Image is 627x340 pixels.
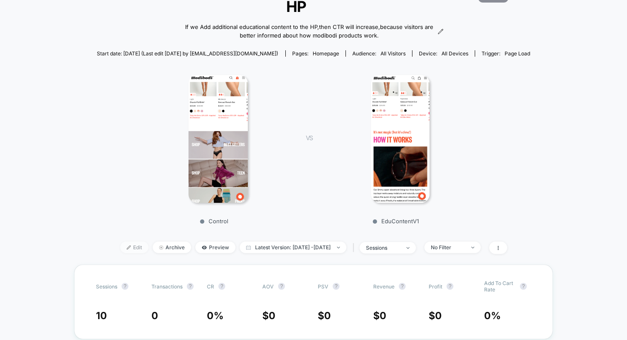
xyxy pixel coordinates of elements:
span: Sessions [96,283,117,290]
span: 0 [324,310,331,322]
span: AOV [262,283,274,290]
span: VS [306,134,313,141]
span: $ [429,310,442,322]
span: Archive [153,242,191,253]
span: Device: [412,50,475,57]
span: 0 % [484,310,501,322]
span: Edit [120,242,148,253]
span: Profit [429,283,442,290]
button: ? [187,283,194,290]
img: end [159,245,163,250]
span: If we Add additional educational content to the HP,then CTR will increase,because visitors are be... [183,23,435,40]
span: Add To Cart Rate [484,280,516,293]
span: Page Load [505,50,530,57]
span: PSV [318,283,328,290]
span: 0 [151,310,158,322]
button: ? [278,283,285,290]
img: end [406,247,409,249]
span: Revenue [373,283,395,290]
span: 0 [269,310,276,322]
span: CR [207,283,214,290]
button: ? [333,283,340,290]
span: $ [318,310,331,322]
img: Control main [189,75,248,203]
div: Audience: [352,50,406,57]
span: Transactions [151,283,183,290]
p: EduContentV1 [321,218,470,225]
span: Preview [195,242,235,253]
span: 0 [380,310,386,322]
span: homepage [313,50,339,57]
span: All Visitors [380,50,406,57]
button: ? [399,283,406,290]
span: $ [373,310,386,322]
img: edit [127,245,131,250]
span: Start date: [DATE] (Last edit [DATE] by [EMAIL_ADDRESS][DOMAIN_NAME]) [97,50,278,57]
span: $ [262,310,276,322]
img: calendar [246,245,251,250]
div: No Filter [431,244,465,251]
span: 0 % [207,310,224,322]
span: | [351,242,360,254]
img: EduContentV1 main [371,75,430,203]
span: Latest Version: [DATE] - [DATE] [240,242,346,253]
button: ? [122,283,128,290]
button: ? [447,283,453,290]
div: Trigger: [482,50,530,57]
p: Control [139,218,289,225]
span: 0 [435,310,442,322]
span: 10 [96,310,107,322]
img: end [337,247,340,248]
button: ? [520,283,527,290]
div: sessions [366,245,400,251]
span: all devices [441,50,468,57]
button: ? [218,283,225,290]
img: end [471,247,474,248]
div: Pages: [292,50,339,57]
